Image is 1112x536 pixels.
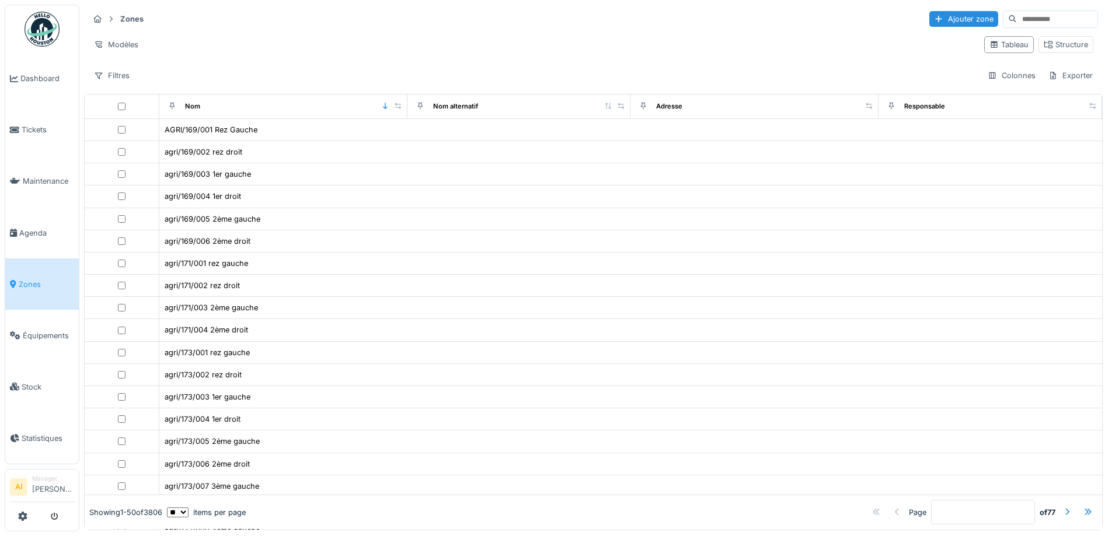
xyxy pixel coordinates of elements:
div: agri/171/003 2ème gauche [165,302,258,313]
div: Colonnes [982,67,1041,84]
div: Page [909,507,926,518]
span: Stock [22,381,74,393]
a: Maintenance [5,156,79,207]
div: agri/169/005 2ème gauche [165,213,260,225]
a: Tickets [5,104,79,156]
div: Tableau [989,39,1029,50]
div: agri/169/006 2ème droit [165,236,250,247]
div: agri/173/002 rez droit [165,369,242,380]
span: Maintenance [23,176,74,187]
div: items per page [167,507,246,518]
strong: of 77 [1040,507,1055,518]
div: Exporter [1043,67,1098,84]
div: Manager [32,474,74,483]
span: Tickets [22,124,74,135]
span: Statistiques [22,433,74,444]
div: Responsable [904,101,945,111]
div: agri/173/007 3ème gauche [165,481,259,492]
div: Ajouter zone [929,11,998,27]
div: Adresse [656,101,682,111]
a: AI Manager[PERSON_NAME] [10,474,74,502]
a: Dashboard [5,53,79,104]
a: Stock [5,361,79,412]
a: Agenda [5,207,79,258]
div: agri/171/001 rez gauche [165,258,248,269]
li: AI [10,478,27,496]
div: agri/173/006 2ème droit [165,458,250,470]
li: [PERSON_NAME] [32,474,74,499]
div: agri/173/003 1er gauche [165,391,250,402]
div: agri/171/004 2ème droit [165,324,248,335]
div: agri/173/004 1er droit [165,414,240,425]
div: agri/173/001 rez gauche [165,347,250,358]
a: Équipements [5,310,79,361]
a: Statistiques [5,412,79,464]
a: Zones [5,258,79,310]
div: agri/169/003 1er gauche [165,169,251,180]
div: agri/169/004 1er droit [165,191,241,202]
div: agri/169/002 rez droit [165,146,242,157]
span: Équipements [23,330,74,341]
div: agri/173/005 2ème gauche [165,436,260,447]
div: agri/171/002 rez droit [165,280,240,291]
div: Structure [1044,39,1088,50]
div: Showing 1 - 50 of 3806 [89,507,162,518]
div: Filtres [89,67,135,84]
img: Badge_color-CXgf-gQk.svg [25,12,60,47]
div: Nom [185,101,200,111]
div: Modèles [89,36,144,53]
span: Dashboard [20,73,74,84]
span: Zones [19,279,74,290]
strong: Zones [116,13,148,24]
div: AGRI/169/001 Rez Gauche [165,124,257,135]
div: Nom alternatif [433,101,478,111]
span: Agenda [19,227,74,239]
